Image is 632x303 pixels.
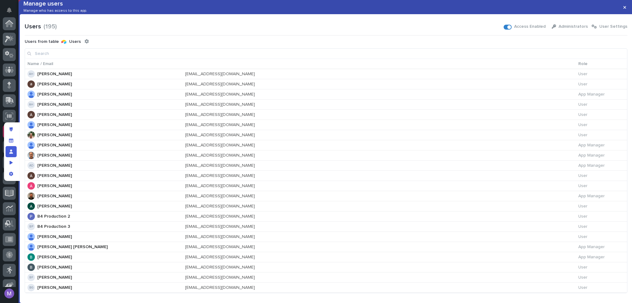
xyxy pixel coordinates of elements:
div: Aaron Hulings [29,70,33,78]
span: [PERSON_NAME] [37,92,72,96]
span: [PERSON_NAME] [37,102,72,107]
img: Andy Johnston [27,121,35,129]
span: [PERSON_NAME] [37,143,72,147]
img: Anna Slabaugh [27,131,35,139]
div: [EMAIL_ADDRESS][DOMAIN_NAME] [185,214,360,219]
span: [PERSON_NAME] [37,275,72,280]
div: [EMAIL_ADDRESS][DOMAIN_NAME] [185,92,360,97]
span: [PERSON_NAME] [37,163,72,168]
img: Adam Hancock [27,80,35,88]
span: [PERSON_NAME] [37,235,72,239]
img: Ashton Bontrager [27,182,35,190]
span: B4 Production 3 [37,224,70,229]
div: User [578,285,625,290]
span: [PERSON_NAME] [37,174,72,178]
span: [PERSON_NAME] [PERSON_NAME] [37,245,108,249]
img: Bart Christian [27,233,35,240]
p: Name / Email [27,61,326,67]
div: User [578,224,625,229]
span: [PERSON_NAME] [37,123,72,127]
span: [PERSON_NAME] [37,153,72,158]
p: ( 195 ) [44,23,57,30]
button: users-avatar [3,287,16,300]
div: [EMAIL_ADDRESS][DOMAIN_NAME] [185,275,360,280]
div: B4 Production 3 [29,223,33,230]
span: [PERSON_NAME] [37,113,72,117]
div: App Manager [578,255,625,260]
div: User [578,72,625,77]
img: Arlyn Miller [27,152,35,159]
div: [EMAIL_ADDRESS][DOMAIN_NAME] [185,204,360,209]
p: Manage who has access to this app. [23,9,87,13]
div: App settings [6,168,17,179]
span: [PERSON_NAME] [37,204,72,208]
img: Adam Yutzy [27,91,35,98]
div: Bob Gearhart [29,284,33,291]
img: Ashley Palazzolo [27,172,35,179]
div: [EMAIL_ADDRESS][DOMAIN_NAME] [185,255,360,260]
div: [EMAIL_ADDRESS][DOMAIN_NAME] [185,224,360,229]
div: User [578,122,625,128]
div: App Manager [578,153,625,158]
div: User [578,133,625,138]
span: [PERSON_NAME] [37,255,72,259]
div: App Manager [578,143,625,148]
div: App Manager [578,194,625,199]
button: Administrators [552,22,588,31]
div: Users [25,23,57,30]
div: App Manager [578,92,625,97]
div: [EMAIL_ADDRESS][DOMAIN_NAME] [185,82,360,87]
div: Manage fields and data [6,135,17,146]
button: User Settings [592,22,628,31]
div: [EMAIL_ADDRESS][DOMAIN_NAME] [185,234,360,240]
span: [PERSON_NAME] [37,285,72,290]
div: [EMAIL_ADDRESS][DOMAIN_NAME] [185,265,360,270]
span: [PERSON_NAME] [37,265,72,269]
img: Anthony Ramirez [27,141,35,149]
div: Configure connected user table [82,37,91,47]
div: [EMAIL_ADDRESS][DOMAIN_NAME] [185,153,360,158]
img: Austin Schwartz [27,203,35,210]
div: User [578,234,625,240]
div: [EMAIL_ADDRESS][DOMAIN_NAME] [185,72,360,77]
div: Adrian Helmuth [29,101,33,108]
div: User [578,183,625,189]
img: Alan Speicher [27,111,35,118]
div: Manage users [6,146,17,157]
span: User Settings [599,24,627,29]
div: [EMAIL_ADDRESS][DOMAIN_NAME] [185,244,360,250]
span: Users from table [25,40,59,44]
div: Edit layout [6,124,17,135]
span: B4 Production 2 [37,214,70,219]
img: Blake Baylor [27,264,35,271]
div: User [578,112,625,117]
div: [EMAIL_ADDRESS][DOMAIN_NAME] [185,133,360,138]
div: User [578,173,625,178]
div: [EMAIL_ADDRESS][DOMAIN_NAME] [185,112,360,117]
div: User [578,214,625,219]
div: [EMAIL_ADDRESS][DOMAIN_NAME] [185,173,360,178]
iframe: Open customer support [612,283,629,299]
span: Administrators [559,24,588,29]
span: [PERSON_NAME] [37,184,72,188]
p: Role [578,61,625,67]
div: [EMAIL_ADDRESS][DOMAIN_NAME] [185,143,360,148]
div: Bob Fonseca [29,274,33,281]
span: [PERSON_NAME] [37,82,72,86]
p: Access Enabled [514,24,546,29]
div: [EMAIL_ADDRESS][DOMAIN_NAME] [185,183,360,189]
div: User [578,82,625,87]
input: Search [25,49,627,59]
div: [EMAIL_ADDRESS][DOMAIN_NAME] [185,102,360,107]
div: Notifications [8,7,16,17]
div: User [578,265,625,270]
div: [EMAIL_ADDRESS][DOMAIN_NAME] [185,122,360,128]
div: [EMAIL_ADDRESS][DOMAIN_NAME] [185,163,360,168]
div: App Manager [578,244,625,250]
span: [PERSON_NAME] [37,194,72,198]
span: [PERSON_NAME] [37,133,72,137]
img: Ben Miller [27,253,35,261]
div: App Manager [578,163,625,168]
div: [EMAIL_ADDRESS][DOMAIN_NAME] [185,285,360,290]
img: Austin Beachy [27,192,35,200]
